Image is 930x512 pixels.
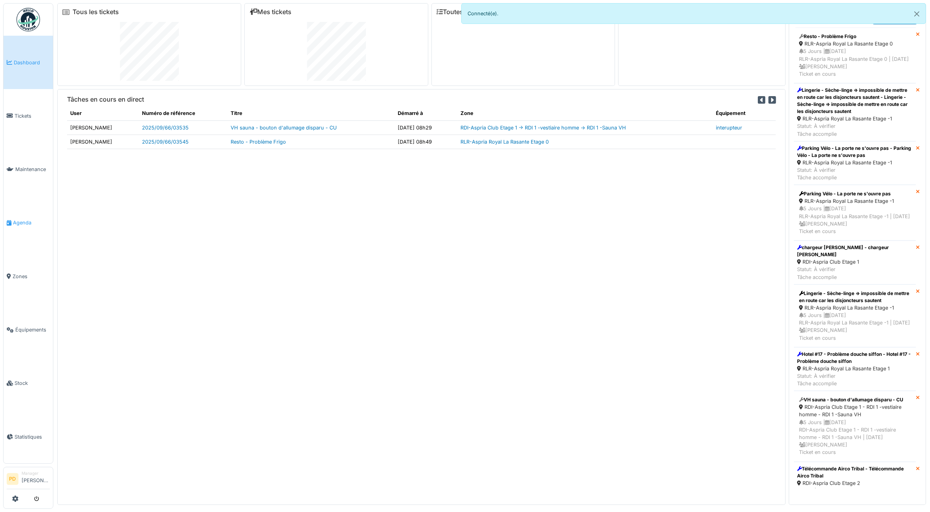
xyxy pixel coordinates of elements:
a: 2025/09/66/03545 [142,139,189,145]
div: Parking Vélo - La porte ne s'ouvre pas [799,190,911,197]
a: Hotel #17 - Problème douche siffon - Hotel #17 - Problème douche siffon RLR-Aspria Royal La Rasan... [794,347,916,391]
img: Badge_color-CXgf-gQk.svg [16,8,40,31]
div: Statut: À vérifier Tâche accomplie [797,372,913,387]
a: Lingerie - Sèche-linge => impossible de mettre en route car les disjoncteurs sautent RLR-Aspria R... [794,284,916,347]
a: Zones [4,250,53,303]
div: Statut: À vérifier Tâche accomplie [797,266,913,281]
div: RLR-Aspria Royal La Rasante Etage -1 [797,115,913,122]
span: translation missing: fr.shared.user [70,110,82,116]
a: Tous les tickets [73,8,119,16]
span: Équipements [15,326,50,333]
div: RDI-Aspria Club Etage 1 [797,258,913,266]
th: Numéro de référence [139,106,227,120]
span: Dashboard [14,59,50,66]
h6: Tâches en cours en direct [67,96,144,103]
div: Resto - Problème Frigo [799,33,911,40]
div: Statut: À vérifier Tâche accomplie [797,166,913,181]
td: [DATE] 08h29 [395,120,457,135]
a: RLR-Aspria Royal La Rasante Etage 0 [461,139,549,145]
button: Close [908,4,926,24]
span: Tickets [15,112,50,120]
th: Démarré à [395,106,457,120]
div: VH sauna - bouton d'allumage disparu - CU [799,396,911,403]
div: RLR-Aspria Royal La Rasante Etage 1 [797,365,913,372]
a: Mes tickets [249,8,291,16]
a: chargeur [PERSON_NAME] - chargeur [PERSON_NAME] RDI-Aspria Club Etage 1 Statut: À vérifierTâche a... [794,241,916,284]
a: interupteur [716,125,742,131]
th: Équipement [713,106,776,120]
span: Maintenance [15,166,50,173]
span: Statistiques [15,433,50,441]
div: chargeur [PERSON_NAME] - chargeur [PERSON_NAME] [797,244,913,258]
div: Statut: À vérifier Tâche accomplie [797,122,913,137]
div: RDI-Aspria Club Etage 1 - RDI 1 -vestiaire homme - RDI 1 -Sauna VH [799,403,911,418]
li: PD [7,473,18,485]
span: Agenda [13,219,50,226]
a: Agenda [4,196,53,250]
a: Resto - Problème Frigo [231,139,286,145]
td: [DATE] 08h49 [395,135,457,149]
div: Manager [22,470,50,476]
div: 5 Jours | [DATE] RLR-Aspria Royal La Rasante Etage 0 | [DATE] [PERSON_NAME] Ticket en cours [799,47,911,78]
a: Toutes les tâches [437,8,495,16]
div: Parking Vélo - La porte ne s'ouvre pas - Parking Vélo - La porte ne s'ouvre pas [797,145,913,159]
div: Lingerie - Sèche-linge => impossible de mettre en route car les disjoncteurs sautent - Lingerie -... [797,87,913,115]
a: Parking Vélo - La porte ne s'ouvre pas RLR-Aspria Royal La Rasante Etage -1 5 Jours |[DATE]RLR-As... [794,185,916,241]
a: Statistiques [4,410,53,463]
div: RLR-Aspria Royal La Rasante Etage -1 [797,159,913,166]
td: [PERSON_NAME] [67,120,139,135]
div: 5 Jours | [DATE] RDI-Aspria Club Etage 1 - RDI 1 -vestiaire homme - RDI 1 -Sauna VH | [DATE] [PER... [799,419,911,456]
a: Tickets [4,89,53,142]
a: VH sauna - bouton d'allumage disparu - CU [231,125,337,131]
a: Télécommande Airco Tribal - Télécommande Airco Tribal RDI-Aspria Club Etage 2 Statut: À vérifierT... [794,462,916,506]
div: Télécommande Airco Tribal - Télécommande Airco Tribal [797,465,913,479]
th: Zone [458,106,713,120]
div: Connecté(e). [461,3,926,24]
a: Dashboard [4,36,53,89]
div: 5 Jours | [DATE] RLR-Aspria Royal La Rasante Etage -1 | [DATE] [PERSON_NAME] Ticket en cours [799,312,911,342]
a: Lingerie - Sèche-linge => impossible de mettre en route car les disjoncteurs sautent - Lingerie -... [794,83,916,141]
div: RLR-Aspria Royal La Rasante Etage 0 [799,40,911,47]
td: [PERSON_NAME] [67,135,139,149]
div: RLR-Aspria Royal La Rasante Etage -1 [799,197,911,205]
div: 5 Jours | [DATE] RLR-Aspria Royal La Rasante Etage -1 | [DATE] [PERSON_NAME] Ticket en cours [799,205,911,235]
a: PD Manager[PERSON_NAME] [7,470,50,489]
div: Lingerie - Sèche-linge => impossible de mettre en route car les disjoncteurs sautent [799,290,911,304]
span: Stock [15,379,50,387]
div: RDI-Aspria Club Etage 2 [797,479,913,487]
a: VH sauna - bouton d'allumage disparu - CU RDI-Aspria Club Etage 1 - RDI 1 -vestiaire homme - RDI ... [794,391,916,461]
li: [PERSON_NAME] [22,470,50,487]
div: Statut: À vérifier Tâche accomplie [797,487,913,502]
a: Équipements [4,303,53,356]
a: RDI-Aspria Club Etage 1 -> RDI 1 -vestiaire homme -> RDI 1 -Sauna VH [461,125,626,131]
span: Zones [13,273,50,280]
a: Parking Vélo - La porte ne s'ouvre pas - Parking Vélo - La porte ne s'ouvre pas RLR-Aspria Royal ... [794,141,916,185]
div: RLR-Aspria Royal La Rasante Etage -1 [799,304,911,312]
a: Resto - Problème Frigo RLR-Aspria Royal La Rasante Etage 0 5 Jours |[DATE]RLR-Aspria Royal La Ras... [794,27,916,83]
th: Titre [227,106,395,120]
div: Hotel #17 - Problème douche siffon - Hotel #17 - Problème douche siffon [797,351,913,365]
a: 2025/09/66/03535 [142,125,189,131]
a: Maintenance [4,143,53,196]
a: Stock [4,357,53,410]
